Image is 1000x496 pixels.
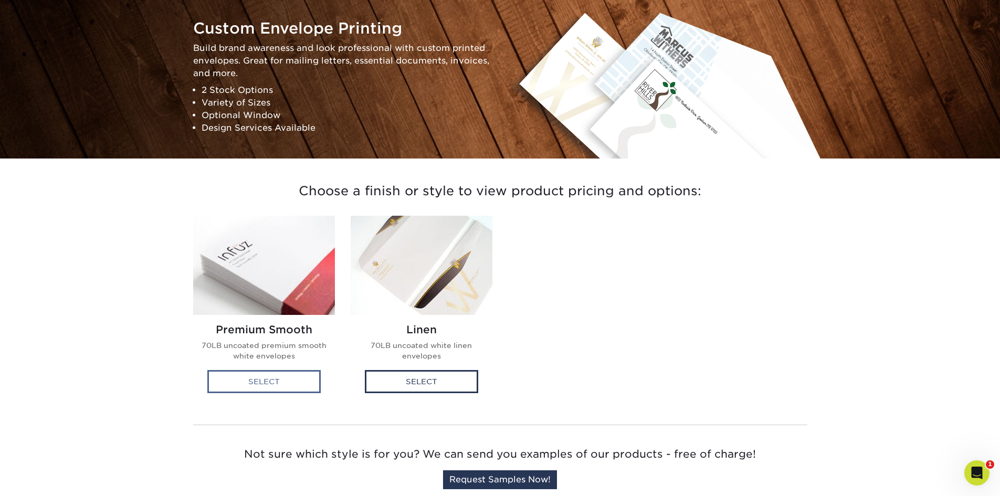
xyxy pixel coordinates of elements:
[202,323,327,336] h2: Premium Smooth
[351,216,492,315] img: Linen Envelopes
[986,460,994,469] span: 1
[443,470,557,489] a: Request Samples Now!
[202,109,492,121] li: Optional Window
[207,370,321,393] div: Select
[351,216,492,404] a: Linen Envelopes Linen 70LB uncoated white linen envelopes Select
[202,96,492,109] li: Variety of Sizes
[193,171,807,212] h3: Choose a finish or style to view product pricing and options:
[359,340,484,362] p: 70LB uncoated white linen envelopes
[193,216,335,404] a: Premium Smooth Envelopes Premium Smooth 70LB uncoated premium smooth white envelopes Select
[202,83,492,96] li: 2 Stock Options
[193,446,807,462] p: Not sure which style is for you? We can send you examples of our products - free of charge!
[508,7,825,159] img: Envelopes
[193,41,492,79] p: Build brand awareness and look professional with custom printed envelopes. Great for mailing lett...
[964,460,990,486] iframe: Intercom live chat
[359,323,484,336] h2: Linen
[193,19,492,38] h1: Custom Envelope Printing
[365,370,478,393] div: Select
[193,216,335,315] img: Premium Smooth Envelopes
[202,121,492,134] li: Design Services Available
[202,340,327,362] p: 70LB uncoated premium smooth white envelopes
